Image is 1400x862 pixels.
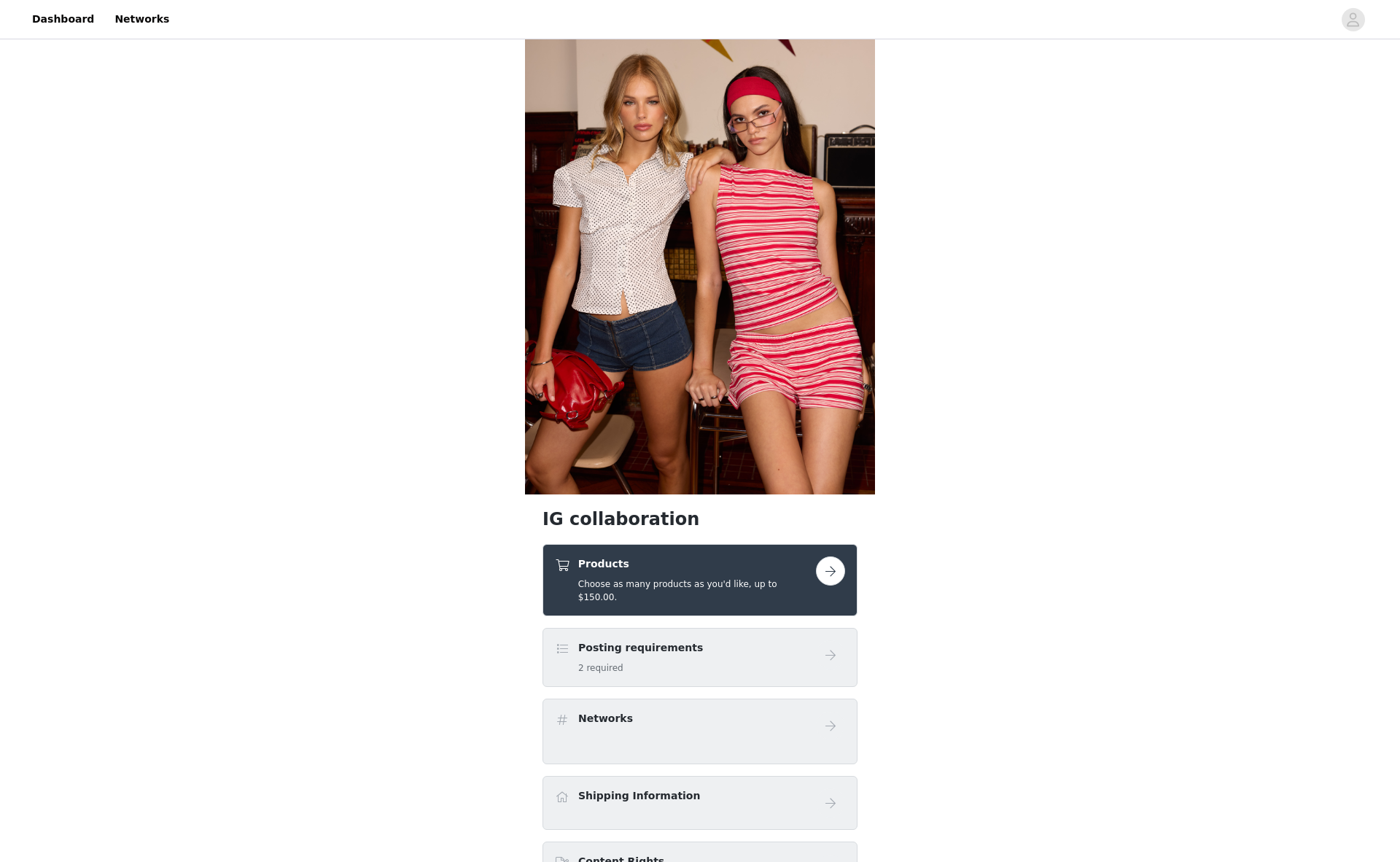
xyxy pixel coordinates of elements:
[578,578,816,604] h5: Choose as many products as you'd like, up to $150.00.
[578,788,700,804] h4: Shipping Information
[578,640,703,656] h4: Posting requirements
[542,544,857,616] div: Products
[542,506,857,532] h1: IG collaboration
[23,3,103,36] a: Dashboard
[106,3,178,36] a: Networks
[1346,8,1360,31] div: avatar
[542,776,857,830] div: Shipping Information
[578,711,633,726] h4: Networks
[578,661,703,675] h5: 2 required
[542,628,857,687] div: Posting requirements
[542,699,857,764] div: Networks
[578,556,816,572] h4: Products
